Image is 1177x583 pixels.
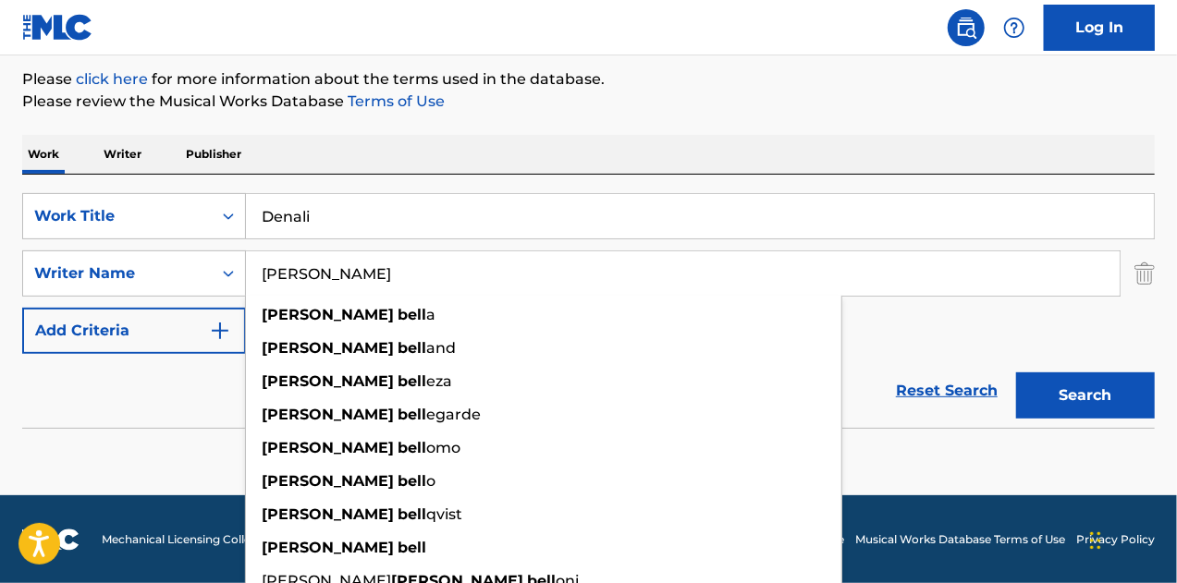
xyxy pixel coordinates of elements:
[76,70,148,88] a: click here
[398,539,426,556] strong: bell
[426,306,435,323] span: a
[209,320,231,342] img: 9d2ae6d4665cec9f34b9.svg
[398,505,426,523] strong: bell
[344,92,445,110] a: Terms of Use
[996,9,1033,46] div: Help
[34,205,201,227] div: Work Title
[180,135,247,174] p: Publisher
[22,308,246,354] button: Add Criteria
[22,528,80,551] img: logo
[426,505,462,523] span: qvist
[22,14,93,41] img: MLC Logo
[398,406,426,423] strong: bell
[262,339,394,357] strong: [PERSON_NAME]
[262,372,394,390] strong: [PERSON_NAME]
[426,372,452,390] span: eza
[887,370,1007,411] a: Reset Search
[1044,5,1155,51] a: Log In
[262,406,394,423] strong: [PERSON_NAME]
[22,91,1155,113] p: Please review the Musical Works Database
[262,306,394,323] strong: [PERSON_NAME]
[22,68,1155,91] p: Please for more information about the terms used in the database.
[398,472,426,490] strong: bell
[426,406,481,423] span: egarde
[22,193,1155,428] form: Search Form
[948,9,985,46] a: Public Search
[102,531,316,548] span: Mechanical Licensing Collective © 2025
[98,135,147,174] p: Writer
[34,262,201,285] div: Writer Name
[1134,250,1155,297] img: Delete Criterion
[1076,531,1155,548] a: Privacy Policy
[262,539,394,556] strong: [PERSON_NAME]
[1085,494,1177,583] iframe: Chat Widget
[426,439,460,456] span: omo
[855,531,1065,548] a: Musical Works Database Terms of Use
[1090,513,1101,568] div: Drag
[398,372,426,390] strong: bell
[22,135,65,174] p: Work
[398,306,426,323] strong: bell
[262,472,394,490] strong: [PERSON_NAME]
[426,472,435,490] span: o
[398,439,426,456] strong: bell
[1003,17,1025,39] img: help
[262,439,394,456] strong: [PERSON_NAME]
[262,505,394,523] strong: [PERSON_NAME]
[1016,372,1155,419] button: Search
[398,339,426,357] strong: bell
[955,17,977,39] img: search
[426,339,456,357] span: and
